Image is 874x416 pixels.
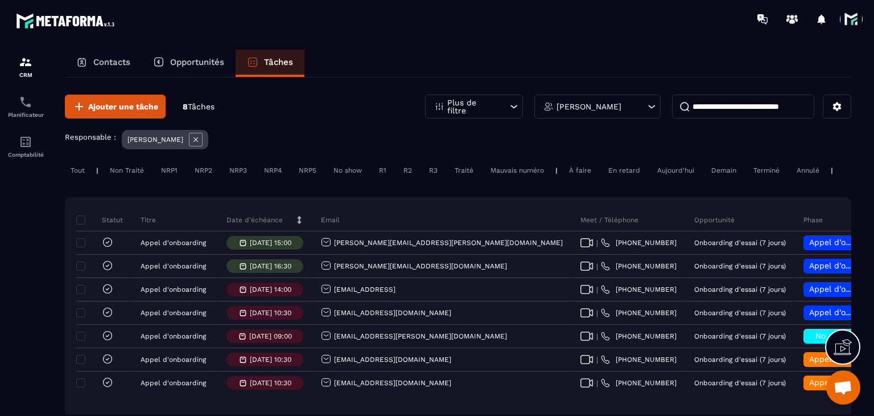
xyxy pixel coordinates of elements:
span: | [596,379,598,388]
p: 8 [183,101,215,112]
span: | [596,286,598,294]
p: Statut [79,215,123,225]
a: [PHONE_NUMBER] [601,262,677,271]
div: Demain [706,164,742,177]
p: [DATE] 15:00 [250,239,291,247]
div: NRP2 [189,164,218,177]
p: Onboarding d'essai (7 jours) [694,239,786,247]
p: Appel d'onboarding [141,286,206,293]
p: Onboarding d'essai (7 jours) [694,379,786,387]
p: Plus de filtre [447,99,497,115]
p: [DATE] 14:00 [250,286,291,293]
span: Tâches [188,102,215,111]
div: À faire [563,164,597,177]
img: accountant [19,135,32,149]
p: | [96,166,98,174]
span: | [596,262,598,271]
p: Appel d'onboarding [141,262,206,270]
div: NRP4 [258,164,287,177]
p: Contacts [93,57,130,67]
div: R3 [423,164,443,177]
p: Appel d'onboarding [141,309,206,317]
button: Ajouter une tâche [65,95,166,119]
p: Responsable : [65,133,116,141]
p: [DATE] 16:30 [250,262,291,270]
p: Date d’échéance [226,215,283,225]
img: scheduler [19,95,32,109]
p: [DATE] 09:00 [249,332,292,340]
a: formationformationCRM [3,47,48,87]
div: NRP3 [224,164,253,177]
p: Phase [803,215,823,225]
a: schedulerschedulerPlanificateur [3,87,48,127]
div: Mauvais numéro [485,164,550,177]
div: Non Traité [104,164,150,177]
div: R2 [398,164,418,177]
p: Appel d'onboarding [141,332,206,340]
div: Aujourd'hui [652,164,700,177]
p: Comptabilité [3,152,48,158]
span: | [596,356,598,364]
span: Ajouter une tâche [88,101,158,112]
a: [PHONE_NUMBER] [601,378,677,388]
p: | [831,166,833,174]
span: No show [815,331,849,340]
p: Titre [141,215,156,225]
p: Opportunités [170,57,224,67]
a: [PHONE_NUMBER] [601,238,677,247]
p: [PERSON_NAME] [556,103,621,111]
p: Opportunité [694,215,735,225]
p: Appel d'onboarding [141,379,206,387]
a: accountantaccountantComptabilité [3,127,48,166]
a: [PHONE_NUMBER] [601,332,677,341]
div: En retard [603,164,646,177]
p: Tâches [264,57,293,67]
span: | [596,239,598,247]
p: [DATE] 10:30 [250,356,291,364]
p: Planificateur [3,112,48,118]
div: Ouvrir le chat [826,370,860,405]
div: NRP5 [293,164,322,177]
p: [DATE] 10:30 [250,379,291,387]
p: Onboarding d'essai (7 jours) [694,332,786,340]
a: Tâches [236,50,304,77]
p: Onboarding d'essai (7 jours) [694,286,786,293]
a: Opportunités [142,50,236,77]
p: Appel d'onboarding [141,239,206,247]
span: | [596,332,598,341]
p: [DATE] 10:30 [250,309,291,317]
img: formation [19,55,32,69]
div: NRP1 [155,164,183,177]
img: logo [16,10,118,31]
span: | [596,309,598,317]
a: Contacts [65,50,142,77]
a: [PHONE_NUMBER] [601,308,677,317]
p: Appel d'onboarding [141,356,206,364]
a: [PHONE_NUMBER] [601,355,677,364]
div: No show [328,164,368,177]
p: Onboarding d'essai (7 jours) [694,262,786,270]
p: CRM [3,72,48,78]
p: Onboarding d'essai (7 jours) [694,356,786,364]
p: Meet / Téléphone [580,215,638,225]
a: [PHONE_NUMBER] [601,285,677,294]
div: Terminé [748,164,785,177]
div: Tout [65,164,90,177]
p: [PERSON_NAME] [127,136,183,144]
div: Traité [449,164,479,177]
p: Onboarding d'essai (7 jours) [694,309,786,317]
div: R1 [373,164,392,177]
p: Email [321,215,340,225]
div: Annulé [791,164,825,177]
p: | [555,166,558,174]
